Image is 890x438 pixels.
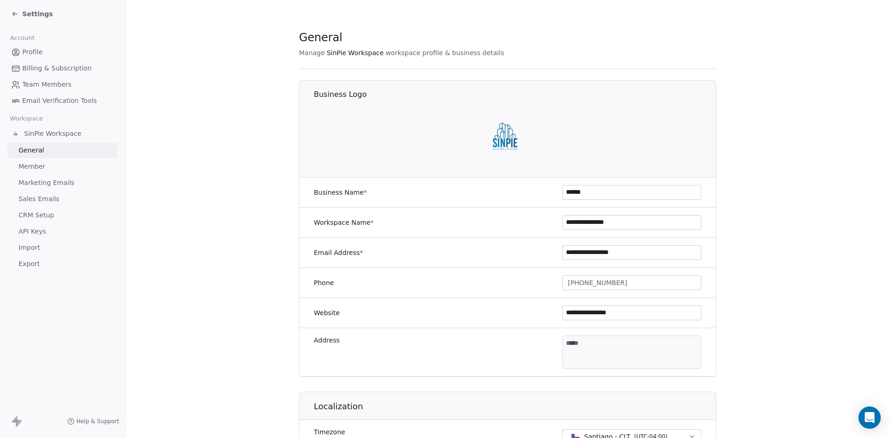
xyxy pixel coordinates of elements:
a: Profile [7,44,117,60]
a: Settings [11,9,53,19]
a: Help & Support [67,418,119,425]
span: [PHONE_NUMBER] [568,278,627,288]
span: General [19,146,44,155]
span: API Keys [19,227,46,236]
span: Sales Emails [19,194,59,204]
span: Marketing Emails [19,178,74,188]
a: Sales Emails [7,191,117,207]
h1: Business Logo [314,89,717,100]
a: Export [7,256,117,272]
a: Import [7,240,117,255]
label: Address [314,336,340,345]
span: Manage [299,48,325,57]
span: Help & Support [76,418,119,425]
span: Member [19,162,45,171]
a: API Keys [7,224,117,239]
label: Website [314,308,340,317]
span: SinPie Workspace [24,129,81,138]
label: Email Address [314,248,363,257]
span: Settings [22,9,53,19]
span: Export [19,259,40,269]
a: General [7,143,117,158]
button: [PHONE_NUMBER] [562,275,701,290]
label: Timezone [314,427,447,437]
a: Billing & Subscription [7,61,117,76]
a: Marketing Emails [7,175,117,190]
span: SinPie Workspace [327,48,384,57]
span: CRM Setup [19,210,54,220]
span: Workspace [6,112,47,126]
label: Phone [314,278,334,287]
label: Business Name [314,188,367,197]
label: Workspace Name [314,218,374,227]
span: Profile [22,47,43,57]
span: Account [6,31,38,45]
a: Email Verification Tools [7,93,117,108]
span: General [299,31,343,44]
a: Member [7,159,117,174]
span: Email Verification Tools [22,96,97,106]
img: SinPie-PNG-Logotipo.png [478,105,538,165]
span: Team Members [22,80,71,89]
span: Billing & Subscription [22,63,92,73]
span: workspace profile & business details [386,48,504,57]
span: Import [19,243,40,253]
div: Open Intercom Messenger [858,406,881,429]
img: SinPie-PNG-Logotipo.png [11,129,20,138]
a: CRM Setup [7,208,117,223]
h1: Localization [314,401,717,412]
a: Team Members [7,77,117,92]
